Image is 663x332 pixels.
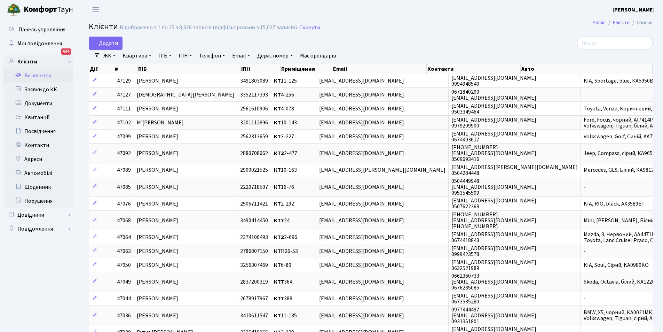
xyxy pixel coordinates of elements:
span: 2562313659 [240,133,268,140]
span: [EMAIL_ADDRESS][DOMAIN_NAME] 0503349464 [451,102,536,116]
span: [PERSON_NAME] [137,217,178,224]
span: [EMAIL_ADDRESS][DOMAIN_NAME] [319,119,404,126]
span: [EMAIL_ADDRESS][DOMAIN_NAME] [319,278,404,286]
span: 47063 [117,247,131,255]
b: КТ7 [274,278,284,286]
span: 0662360733 [EMAIL_ADDRESS][DOMAIN_NAME] 0676235085 [451,272,536,292]
span: - [584,91,586,99]
span: [PERSON_NAME] [137,278,178,286]
b: КТ2 [274,149,284,157]
a: Контакти [3,138,73,152]
span: [EMAIL_ADDRESS][DOMAIN_NAME] 0674418843 [451,231,536,244]
a: Порушення [3,194,73,208]
a: Держ. номер [254,50,295,62]
a: Панель управління [3,23,73,37]
span: [PERSON_NAME] [137,183,178,191]
span: 3256307469 [240,261,268,269]
span: [EMAIL_ADDRESS][DOMAIN_NAME] 0674493617 [451,130,536,144]
span: 47036 [117,312,131,319]
span: 10-163 [274,167,297,174]
span: Таун [24,4,73,16]
b: КТ [274,133,281,140]
b: Комфорт [24,4,57,15]
a: Документи [3,96,73,110]
b: КТ [274,312,281,319]
a: Скинути [299,24,320,31]
span: 47044 [117,295,131,303]
span: 47102 [117,119,131,126]
span: 0671840200 [EMAIL_ADDRESS][DOMAIN_NAME] [451,88,536,102]
a: [PERSON_NAME] [613,6,655,14]
img: logo.png [7,3,21,17]
b: КТ2 [274,233,284,241]
span: 47089 [117,167,131,174]
span: 2-477 [274,149,297,157]
span: KIA, Sportage, blue, КА5950ВІ [584,77,655,85]
a: Клієнти [3,55,73,69]
span: 2786807150 [240,247,268,255]
b: КТ7 [274,217,284,224]
span: [EMAIL_ADDRESS][DOMAIN_NAME] [319,183,404,191]
span: 2-292 [274,200,294,208]
span: [PERSON_NAME] [137,149,178,157]
a: Щоденник [3,180,73,194]
a: Повідомлення [3,222,73,236]
a: Посвідчення [3,124,73,138]
span: [PERSON_NAME] [137,312,178,319]
span: 47064 [117,233,131,241]
span: 47092 [117,149,131,157]
nav: breadcrumb [582,15,663,30]
span: [PERSON_NAME] [137,105,178,113]
span: [PERSON_NAME] [137,167,178,174]
span: 4-078 [274,105,294,113]
a: Admin [593,19,606,26]
button: Переключити навігацію [87,4,104,15]
span: 4-256 [274,91,294,99]
b: КТ [274,200,281,208]
span: 3201112896 [240,119,268,126]
span: [PHONE_NUMBER] [EMAIL_ADDRESS][DOMAIN_NAME] 0509693416 [451,144,536,163]
span: - [584,247,586,255]
a: Довідники [3,208,73,222]
div: 644 [61,48,71,55]
span: 2-696 [274,233,297,241]
span: 2220718507 [240,183,268,191]
b: КТ [274,77,281,85]
span: - [584,183,586,191]
span: [EMAIL_ADDRESS][DOMAIN_NAME] [319,295,404,303]
a: Автомобілі [3,166,73,180]
th: ПІБ [137,64,240,74]
span: 3352117393 [240,91,268,99]
span: 11-125 [274,77,297,85]
span: 2561610906 [240,105,268,113]
span: [EMAIL_ADDRESS][PERSON_NAME][DOMAIN_NAME] 0504284448 [451,163,578,177]
span: 6-80 [274,261,291,269]
span: [EMAIL_ADDRESS][DOMAIN_NAME] [319,133,404,140]
span: [EMAIL_ADDRESS][PERSON_NAME][DOMAIN_NAME] [319,167,445,174]
span: [EMAIL_ADDRESS][DOMAIN_NAME] [319,149,404,157]
span: [PERSON_NAME] [137,295,178,303]
th: Контакти [427,64,521,74]
span: 0977444497 [EMAIL_ADDRESS][DOMAIN_NAME] 0931351801 [451,306,536,325]
span: 47099 [117,133,131,140]
span: [EMAIL_ADDRESS][DOMAIN_NAME] 0673535280 [451,292,536,306]
span: [EMAIL_ADDRESS][DOMAIN_NAME] 0999423578 [451,245,536,258]
span: [PERSON_NAME] [137,200,178,208]
span: KIA, RIO, black, AX3589ET [584,200,645,208]
b: КТ [274,91,281,99]
b: КТ [274,167,281,174]
span: 3490414450 [240,217,268,224]
span: Skoda, Octavia, білий, KA1220MC [584,278,662,286]
span: [EMAIL_ADDRESS][DOMAIN_NAME] [319,200,404,208]
span: [PHONE_NUMBER] [EMAIL_ADDRESS][DOMAIN_NAME] [PHONE_NUMBER] [451,211,536,230]
span: 24 [274,217,290,224]
span: 47068 [117,217,131,224]
span: М'[PERSON_NAME] [137,119,184,126]
span: [EMAIL_ADDRESS][DOMAIN_NAME] 0632521989 [451,258,536,272]
span: 2678917967 [240,295,268,303]
th: Приміщення [281,64,333,74]
a: Квитанції [3,110,73,124]
a: Має орендарів [297,50,339,62]
span: Панель управління [18,26,65,33]
span: 3-227 [274,133,294,140]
